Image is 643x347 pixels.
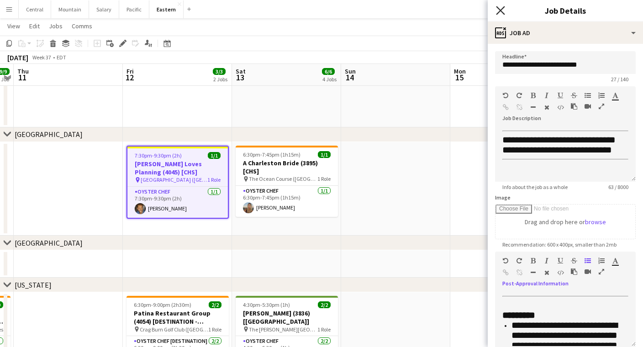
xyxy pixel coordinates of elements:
[49,22,63,30] span: Jobs
[543,269,550,276] button: Clear Formatting
[213,68,226,75] span: 3/3
[345,67,356,75] span: Sun
[557,269,564,276] button: HTML Code
[495,184,575,190] span: Info about the job as a whole
[127,160,228,176] h3: [PERSON_NAME] Loves Planning (4045) [CHS]
[209,301,221,308] span: 2/2
[125,72,134,83] span: 12
[322,76,337,83] div: 4 Jobs
[557,257,564,264] button: Underline
[249,175,317,182] span: The Ocean Course ([GEOGRAPHIC_DATA], [GEOGRAPHIC_DATA])
[585,257,591,264] button: Unordered List
[236,309,338,326] h3: [PERSON_NAME] (3836) [[GEOGRAPHIC_DATA]]
[16,72,29,83] span: 11
[208,152,221,159] span: 1/1
[149,0,184,18] button: Eastern
[543,104,550,111] button: Clear Formatting
[585,92,591,99] button: Unordered List
[126,309,229,326] h3: Patina Restaurant Group (4054) [DESTINATION - [GEOGRAPHIC_DATA], [GEOGRAPHIC_DATA]]
[318,301,331,308] span: 2/2
[4,20,24,32] a: View
[126,67,134,75] span: Fri
[502,92,509,99] button: Undo
[488,5,643,16] h3: Job Details
[89,0,119,18] button: Salary
[72,22,92,30] span: Comms
[571,103,577,110] button: Paste as plain text
[488,22,643,44] div: Job Ad
[234,72,246,83] span: 13
[601,184,636,190] span: 63 / 8000
[127,187,228,218] app-card-role: Oyster Chef1/17:30pm-9:30pm (2h)[PERSON_NAME]
[135,152,182,159] span: 7:30pm-9:30pm (2h)
[68,20,96,32] a: Comms
[317,326,331,333] span: 1 Role
[530,269,536,276] button: Horizontal Line
[236,67,246,75] span: Sat
[30,54,53,61] span: Week 37
[15,280,52,289] div: [US_STATE]
[322,68,335,75] span: 6/6
[571,268,577,275] button: Paste as plain text
[57,54,66,61] div: EDT
[236,159,338,175] h3: A Charleston Bride (3895) [CHS]
[530,257,536,264] button: Bold
[213,76,227,83] div: 2 Jobs
[343,72,356,83] span: 14
[516,92,522,99] button: Redo
[530,104,536,111] button: Horizontal Line
[502,257,509,264] button: Undo
[29,22,40,30] span: Edit
[236,146,338,217] app-job-card: 6:30pm-7:45pm (1h15m)1/1A Charleston Bride (3895) [CHS] The Ocean Course ([GEOGRAPHIC_DATA], [GEO...
[495,241,624,248] span: Recommendation: 600 x 400px, smaller than 2mb
[7,22,20,30] span: View
[17,67,29,75] span: Thu
[598,103,605,110] button: Fullscreen
[126,146,229,219] app-job-card: 7:30pm-9:30pm (2h)1/1[PERSON_NAME] Loves Planning (4045) [CHS] [GEOGRAPHIC_DATA] ([GEOGRAPHIC_DAT...
[51,0,89,18] button: Mountain
[19,0,51,18] button: Central
[208,326,221,333] span: 1 Role
[557,104,564,111] button: HTML Code
[15,238,83,247] div: [GEOGRAPHIC_DATA]
[318,151,331,158] span: 1/1
[243,151,300,158] span: 6:30pm-7:45pm (1h15m)
[585,268,591,275] button: Insert video
[119,0,149,18] button: Pacific
[571,92,577,99] button: Strikethrough
[249,326,317,333] span: The [PERSON_NAME][GEOGRAPHIC_DATA] ([GEOGRAPHIC_DATA], [GEOGRAPHIC_DATA])
[207,176,221,183] span: 1 Role
[236,186,338,217] app-card-role: Oyster Chef1/16:30pm-7:45pm (1h15m)[PERSON_NAME]
[585,103,591,110] button: Insert video
[454,67,466,75] span: Mon
[543,257,550,264] button: Italic
[140,326,208,333] span: Crag Burn Golf Club ([GEOGRAPHIC_DATA], [GEOGRAPHIC_DATA])
[612,92,618,99] button: Text Color
[134,301,191,308] span: 6:30pm-9:00pm (2h30m)
[571,257,577,264] button: Strikethrough
[141,176,207,183] span: [GEOGRAPHIC_DATA] ([GEOGRAPHIC_DATA], [GEOGRAPHIC_DATA])
[453,72,466,83] span: 15
[598,257,605,264] button: Ordered List
[317,175,331,182] span: 1 Role
[530,92,536,99] button: Bold
[604,76,636,83] span: 27 / 140
[543,92,550,99] button: Italic
[612,257,618,264] button: Text Color
[598,268,605,275] button: Fullscreen
[45,20,66,32] a: Jobs
[243,301,290,308] span: 4:30pm-5:30pm (1h)
[15,130,83,139] div: [GEOGRAPHIC_DATA]
[598,92,605,99] button: Ordered List
[557,92,564,99] button: Underline
[516,257,522,264] button: Redo
[26,20,43,32] a: Edit
[7,53,28,62] div: [DATE]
